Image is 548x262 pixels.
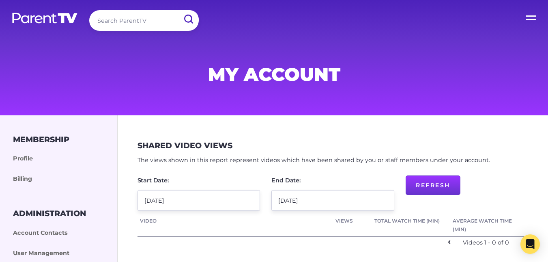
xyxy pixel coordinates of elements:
[178,10,199,28] input: Submit
[13,209,86,218] h3: Administration
[406,175,460,195] button: Refresh
[374,217,448,225] a: Total Watch Time (min)
[138,155,529,166] p: The views shown in this report represent videos which have been shared by you or staff members un...
[457,238,515,248] div: Videos 1 - 0 of 0
[138,178,169,183] label: Start Date:
[520,234,540,254] div: Open Intercom Messenger
[453,217,526,234] a: Average Watch Time (min)
[140,217,331,225] a: Video
[335,217,370,225] a: Views
[271,178,301,183] label: End Date:
[89,10,199,31] input: Search ParentTV
[11,12,78,24] img: parenttv-logo-white.4c85aaf.svg
[138,141,232,150] h3: Shared Video Views
[79,66,470,82] h1: My Account
[13,135,69,144] h3: Membership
